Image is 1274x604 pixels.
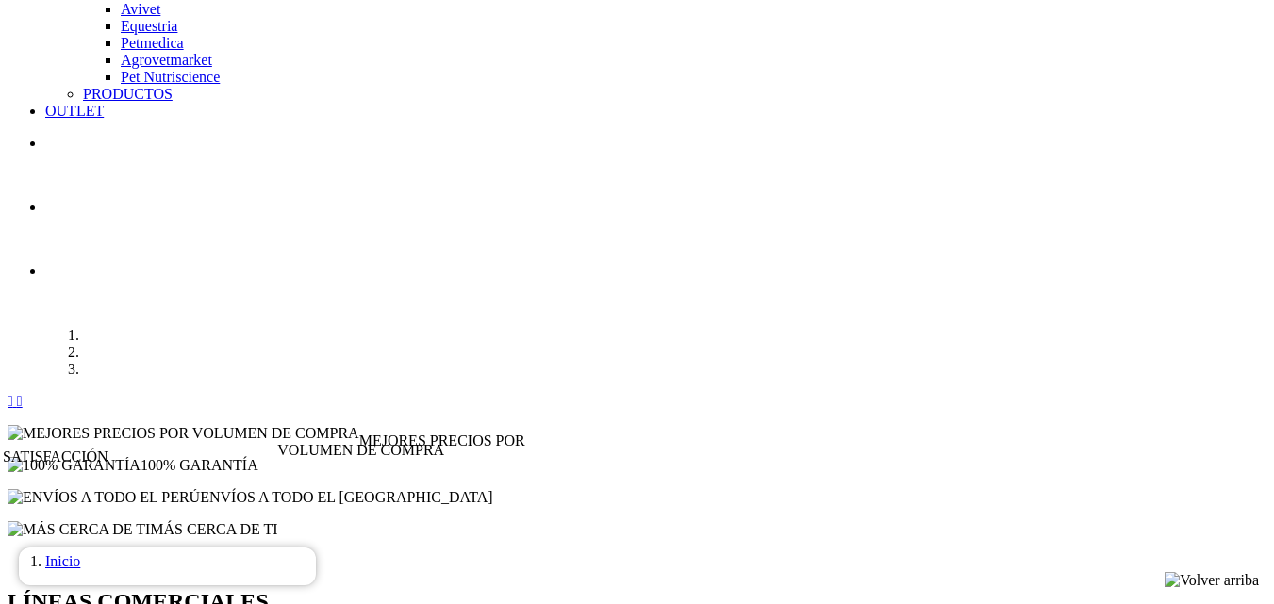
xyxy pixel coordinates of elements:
div: Botones del carrusel [8,393,1266,410]
span: VOLUMEN DE COMPRA [277,442,444,459]
a: Equestria [121,18,177,34]
a: Avivet [121,1,160,17]
a: Agrovetmarket [121,52,212,68]
img: MÁS CERCA DE TI [8,521,150,538]
img: MEJORES PRECIOS POR VOLUMEN DE COMPRA [8,425,359,442]
span: MEJORES PRECIOS POR [359,433,525,449]
iframe: Brevo live chat [19,547,316,585]
a: OUTLET [45,103,104,119]
img: 100% GARANTÍA [8,457,141,474]
i:  [8,393,13,409]
a: Pet Nutriscience [121,69,220,85]
p: ENVÍOS A TODO EL [GEOGRAPHIC_DATA] [8,489,1266,506]
a: Petmedica [121,35,184,51]
i:  [17,393,23,409]
img: ENVÍOS A TODO EL PERÚ [8,489,200,506]
a: PRODUCTOS [83,86,173,102]
img: Volver arriba [1165,572,1259,589]
span: 100% GARANTÍA [141,457,258,473]
p: MÁS CERCA DE TI [8,521,1266,538]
